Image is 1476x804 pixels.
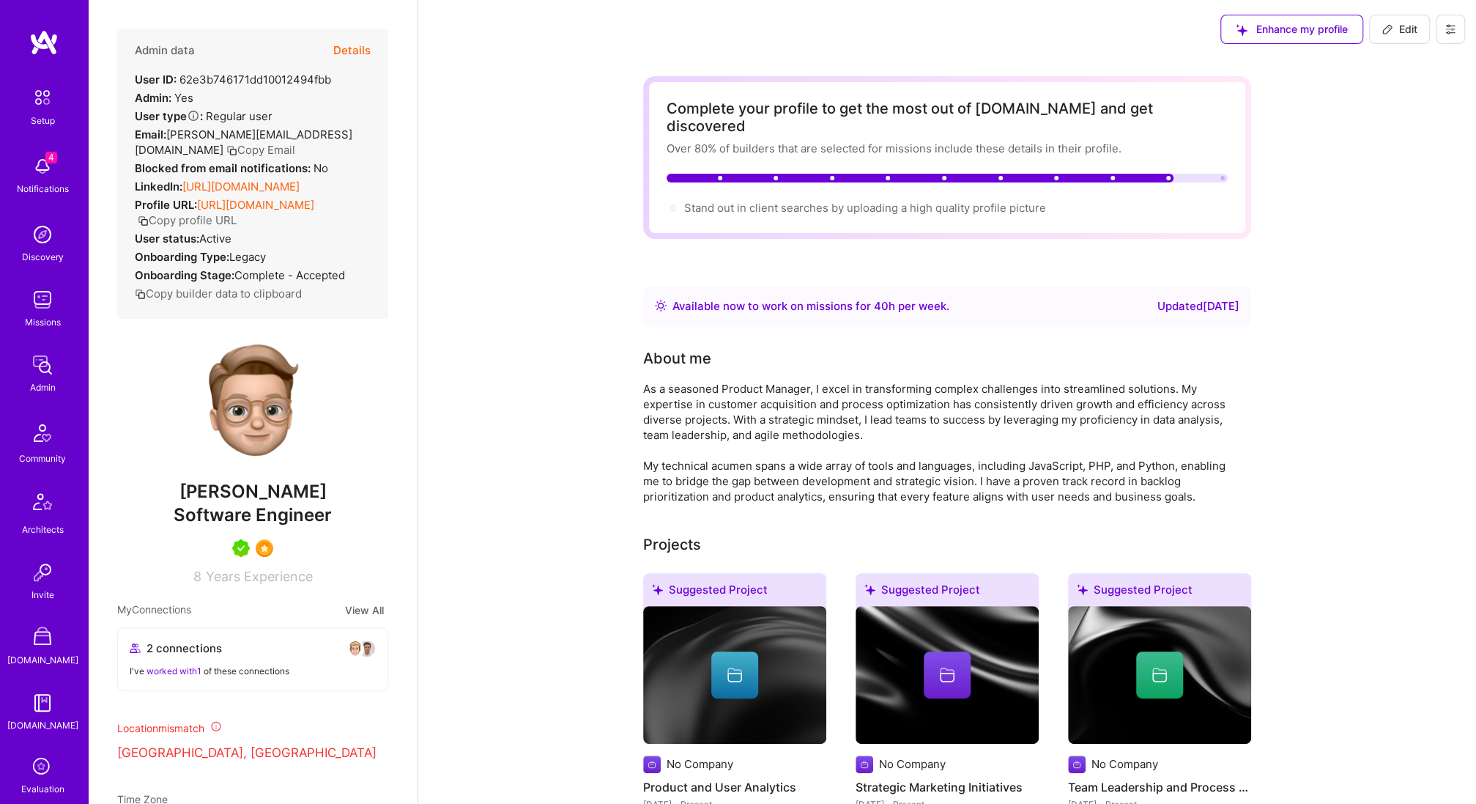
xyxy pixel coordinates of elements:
div: Suggested Project [643,573,826,612]
img: A Store [28,623,57,652]
img: Company logo [643,756,661,773]
span: Years Experience [206,569,313,584]
span: 40 [874,299,889,313]
span: Complete - Accepted [234,268,345,282]
div: Location mismatch [117,720,388,736]
p: [GEOGRAPHIC_DATA], [GEOGRAPHIC_DATA] [117,745,388,762]
strong: LinkedIn: [135,180,182,193]
img: discovery [28,220,57,249]
img: Architects [25,487,60,522]
img: bell [28,152,57,181]
div: Yes [135,90,193,106]
div: Stand out in client searches by uploading a high quality profile picture [684,200,1046,215]
strong: User status: [135,232,199,246]
div: [DOMAIN_NAME] [7,652,78,668]
strong: Blocked from email notifications: [135,161,314,175]
img: Company logo [856,756,873,773]
i: icon Copy [138,215,149,226]
div: Notifications [17,181,69,196]
div: Suggested Project [856,573,1039,612]
div: Complete your profile to get the most out of [DOMAIN_NAME] and get discovered [667,100,1228,135]
img: Community [25,416,60,451]
i: icon SuggestedTeams [1077,584,1088,595]
div: Suggested Project [1068,573,1251,612]
i: icon Copy [135,289,146,300]
strong: Onboarding Stage: [135,268,234,282]
div: Regular user [135,108,272,124]
img: avatar [346,640,364,657]
span: 4 [45,152,57,163]
i: icon Collaborator [130,643,141,654]
i: icon SelectionTeam [29,753,56,781]
i: icon SuggestedTeams [652,584,663,595]
div: Setup [31,113,55,128]
span: [PERSON_NAME] [117,481,388,503]
div: Available now to work on missions for h per week . [672,298,949,315]
img: teamwork [28,285,57,314]
h4: Team Leadership and Process Optimization [1068,778,1251,797]
h4: Strategic Marketing Initiatives [856,778,1039,797]
div: Missions [25,314,61,330]
span: [PERSON_NAME][EMAIL_ADDRESS][DOMAIN_NAME] [135,128,352,157]
img: logo [29,29,59,56]
strong: Profile URL: [135,198,197,212]
button: Edit [1369,15,1430,44]
div: Evaluation [21,781,64,797]
span: Edit [1382,22,1417,37]
div: Discovery [22,249,64,265]
button: Copy Email [226,142,295,158]
div: No Company [667,756,733,772]
img: setup [27,82,58,113]
div: 62e3b746171dd10012494fbb [135,72,331,87]
div: [DOMAIN_NAME] [7,718,78,733]
div: No Company [879,756,946,772]
i: icon SuggestedTeams [1236,24,1247,36]
div: Updated [DATE] [1157,298,1239,315]
button: Enhance my profile [1220,15,1363,44]
span: Active [199,232,231,246]
img: cover [1068,606,1251,744]
strong: User type : [135,109,203,123]
strong: Onboarding Type: [135,250,229,264]
i: Help [187,109,200,122]
img: cover [856,606,1039,744]
div: Invite [31,587,54,602]
div: I've of these connections [130,663,376,679]
span: My Connections [117,602,191,619]
img: avatar [358,640,376,657]
img: A.Teamer in Residence [232,539,250,557]
i: icon Copy [226,145,237,156]
h4: Admin data [135,44,195,57]
img: Invite [28,558,57,587]
div: Architects [22,522,64,537]
strong: Email: [135,128,166,141]
img: SelectionTeam [256,539,273,557]
span: Enhance my profile [1236,22,1348,37]
img: Company logo [1068,756,1086,773]
button: 2 connectionsavataravatarI've worked with1 of these connections [117,627,388,691]
div: About me [643,347,711,369]
span: 8 [193,569,201,584]
img: User Avatar [194,342,311,460]
div: As a seasoned Product Manager, I excel in transforming complex challenges into streamlined soluti... [643,381,1229,504]
span: worked with 1 [147,665,201,676]
div: Community [19,451,66,466]
i: icon SuggestedTeams [864,584,875,595]
img: guide book [28,688,57,718]
span: 2 connections [147,641,222,656]
img: admin teamwork [28,350,57,380]
img: Availability [655,300,667,311]
a: [URL][DOMAIN_NAME] [197,198,314,212]
strong: Admin: [135,91,171,105]
strong: User ID: [135,73,177,86]
div: Projects [643,534,701,556]
span: legacy [229,250,266,264]
span: Software Engineer [174,504,332,525]
button: Copy builder data to clipboard [135,286,302,301]
a: [URL][DOMAIN_NAME] [182,180,300,193]
button: Copy profile URL [138,213,237,228]
div: Over 80% of builders that are selected for missions include these details in their profile. [667,141,1228,156]
button: View All [341,602,388,619]
img: cover [643,606,826,744]
button: Details [333,29,371,72]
